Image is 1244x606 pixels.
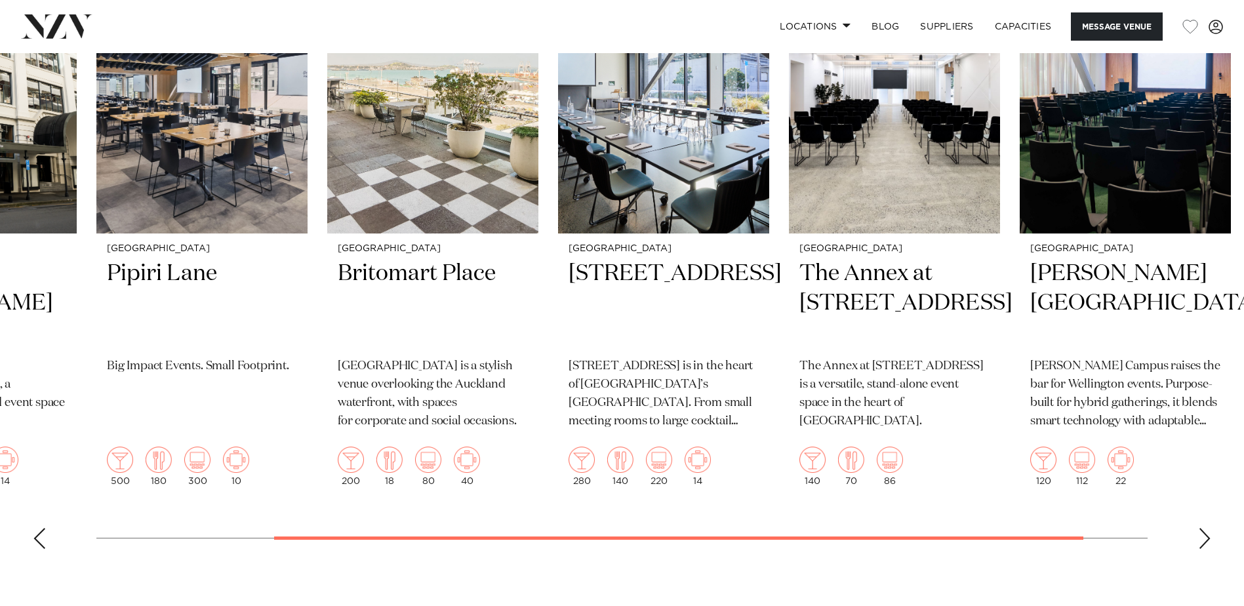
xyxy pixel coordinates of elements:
[769,12,861,41] a: Locations
[1030,259,1220,348] h2: [PERSON_NAME][GEOGRAPHIC_DATA]
[799,357,990,431] p: The Annex at [STREET_ADDRESS] is a versatile, stand-alone event space in the heart of [GEOGRAPHIC...
[1069,447,1095,486] div: 112
[799,447,826,486] div: 140
[646,447,672,473] img: theatre.png
[569,259,759,348] h2: [STREET_ADDRESS]
[861,12,910,41] a: BLOG
[569,447,595,486] div: 280
[1030,357,1220,431] p: [PERSON_NAME] Campus raises the bar for Wellington events. Purpose-built for hybrid gatherings, i...
[607,447,633,473] img: dining.png
[454,447,480,486] div: 40
[838,447,864,473] img: dining.png
[415,447,441,486] div: 80
[107,447,133,486] div: 500
[1108,447,1134,473] img: meeting.png
[877,447,903,473] img: theatre.png
[685,447,711,473] img: meeting.png
[646,447,672,486] div: 220
[146,447,172,473] img: dining.png
[607,447,633,486] div: 140
[223,447,249,473] img: meeting.png
[415,447,441,473] img: theatre.png
[338,357,528,431] p: [GEOGRAPHIC_DATA] is a stylish venue overlooking the Auckland waterfront, with spaces for corpora...
[107,447,133,473] img: cocktail.png
[910,12,984,41] a: SUPPLIERS
[685,447,711,486] div: 14
[569,357,759,431] p: [STREET_ADDRESS] is in the heart of [GEOGRAPHIC_DATA]’s [GEOGRAPHIC_DATA]. From small meeting roo...
[376,447,403,486] div: 18
[569,244,759,254] small: [GEOGRAPHIC_DATA]
[107,259,297,348] h2: Pipiri Lane
[223,447,249,486] div: 10
[184,447,211,473] img: theatre.png
[21,14,92,38] img: nzv-logo.png
[569,447,595,473] img: cocktail.png
[107,357,297,376] p: Big Impact Events. Small Footprint.
[338,447,364,486] div: 200
[376,447,403,473] img: dining.png
[1030,447,1056,486] div: 120
[1108,447,1134,486] div: 22
[338,244,528,254] small: [GEOGRAPHIC_DATA]
[107,244,297,254] small: [GEOGRAPHIC_DATA]
[338,447,364,473] img: cocktail.png
[184,447,211,486] div: 300
[1030,447,1056,473] img: cocktail.png
[838,447,864,486] div: 70
[799,259,990,348] h2: The Annex at [STREET_ADDRESS]
[877,447,903,486] div: 86
[799,447,826,473] img: cocktail.png
[1030,244,1220,254] small: [GEOGRAPHIC_DATA]
[1071,12,1163,41] button: Message Venue
[146,447,172,486] div: 180
[1069,447,1095,473] img: theatre.png
[799,244,990,254] small: [GEOGRAPHIC_DATA]
[984,12,1062,41] a: Capacities
[454,447,480,473] img: meeting.png
[338,259,528,348] h2: Britomart Place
